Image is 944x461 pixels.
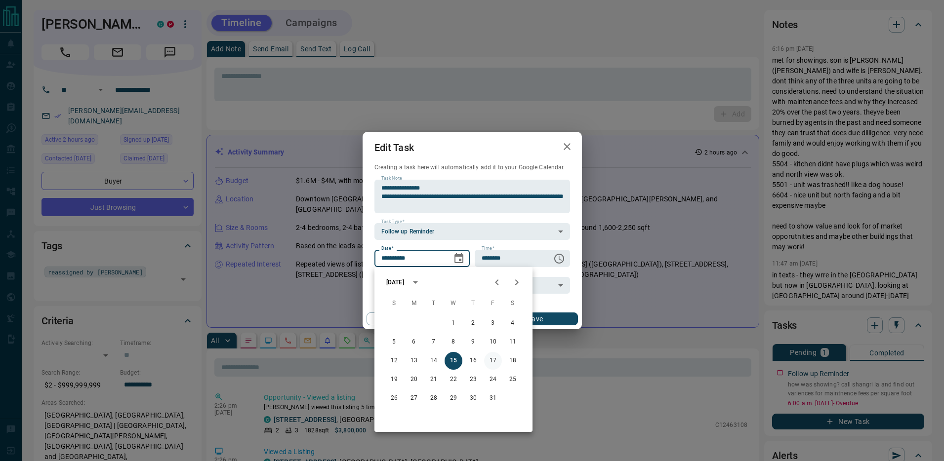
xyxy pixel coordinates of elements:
label: Time [482,245,494,252]
button: 3 [484,314,502,332]
span: Sunday [385,294,403,313]
button: 21 [425,371,443,388]
button: 1 [445,314,462,332]
label: Date [381,245,394,252]
button: 8 [445,333,462,351]
button: 27 [405,389,423,407]
button: Next month [507,272,527,292]
span: Tuesday [425,294,443,313]
span: Thursday [464,294,482,313]
button: 17 [484,352,502,370]
button: 13 [405,352,423,370]
button: 14 [425,352,443,370]
label: Task Note [381,175,402,182]
button: 24 [484,371,502,388]
button: 18 [504,352,522,370]
button: 2 [464,314,482,332]
p: Creating a task here will automatically add it to your Google Calendar. [374,163,570,172]
button: 30 [464,389,482,407]
button: calendar view is open, switch to year view [407,274,424,291]
button: 10 [484,333,502,351]
button: 29 [445,389,462,407]
span: Saturday [504,294,522,313]
button: 25 [504,371,522,388]
h2: Edit Task [363,132,426,163]
button: Cancel [367,312,451,325]
button: 5 [385,333,403,351]
button: Choose date, selected date is Oct 15, 2025 [449,249,469,269]
button: 19 [385,371,403,388]
button: 9 [464,333,482,351]
button: Previous month [487,272,507,292]
button: 23 [464,371,482,388]
button: 12 [385,352,403,370]
button: 20 [405,371,423,388]
button: 16 [464,352,482,370]
button: 6 [405,333,423,351]
button: 4 [504,314,522,332]
div: [DATE] [386,278,404,287]
button: Save [493,312,577,325]
button: 11 [504,333,522,351]
button: 7 [425,333,443,351]
button: 15 [445,352,462,370]
span: Wednesday [445,294,462,313]
div: Follow up Reminder [374,223,570,240]
span: Friday [484,294,502,313]
button: 22 [445,371,462,388]
button: Choose time, selected time is 6:00 AM [549,249,569,269]
button: 31 [484,389,502,407]
span: Monday [405,294,423,313]
button: 26 [385,389,403,407]
label: Task Type [381,219,405,225]
button: 28 [425,389,443,407]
